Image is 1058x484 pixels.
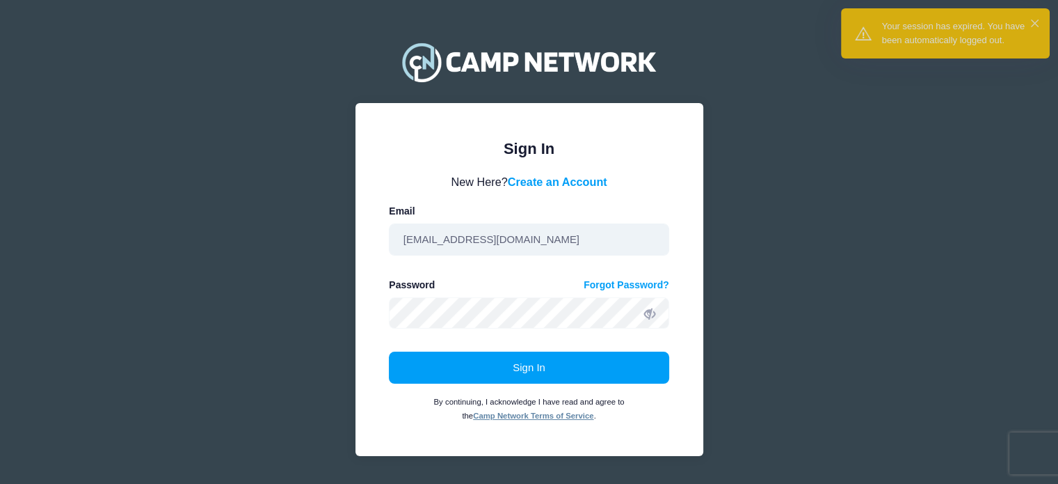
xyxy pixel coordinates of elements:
[1031,19,1039,27] button: ×
[389,204,415,219] label: Email
[473,412,593,420] a: Camp Network Terms of Service
[389,278,435,292] label: Password
[389,173,669,190] div: New Here?
[433,398,624,420] small: By continuing, I acknowledge I have read and agree to the .
[396,34,662,90] img: Camp Network
[584,278,669,292] a: Forgot Password?
[882,19,1039,47] div: Your session has expired. You have been automatically logged out.
[389,352,669,384] button: Sign In
[508,175,607,188] a: Create an Account
[389,137,669,160] div: Sign In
